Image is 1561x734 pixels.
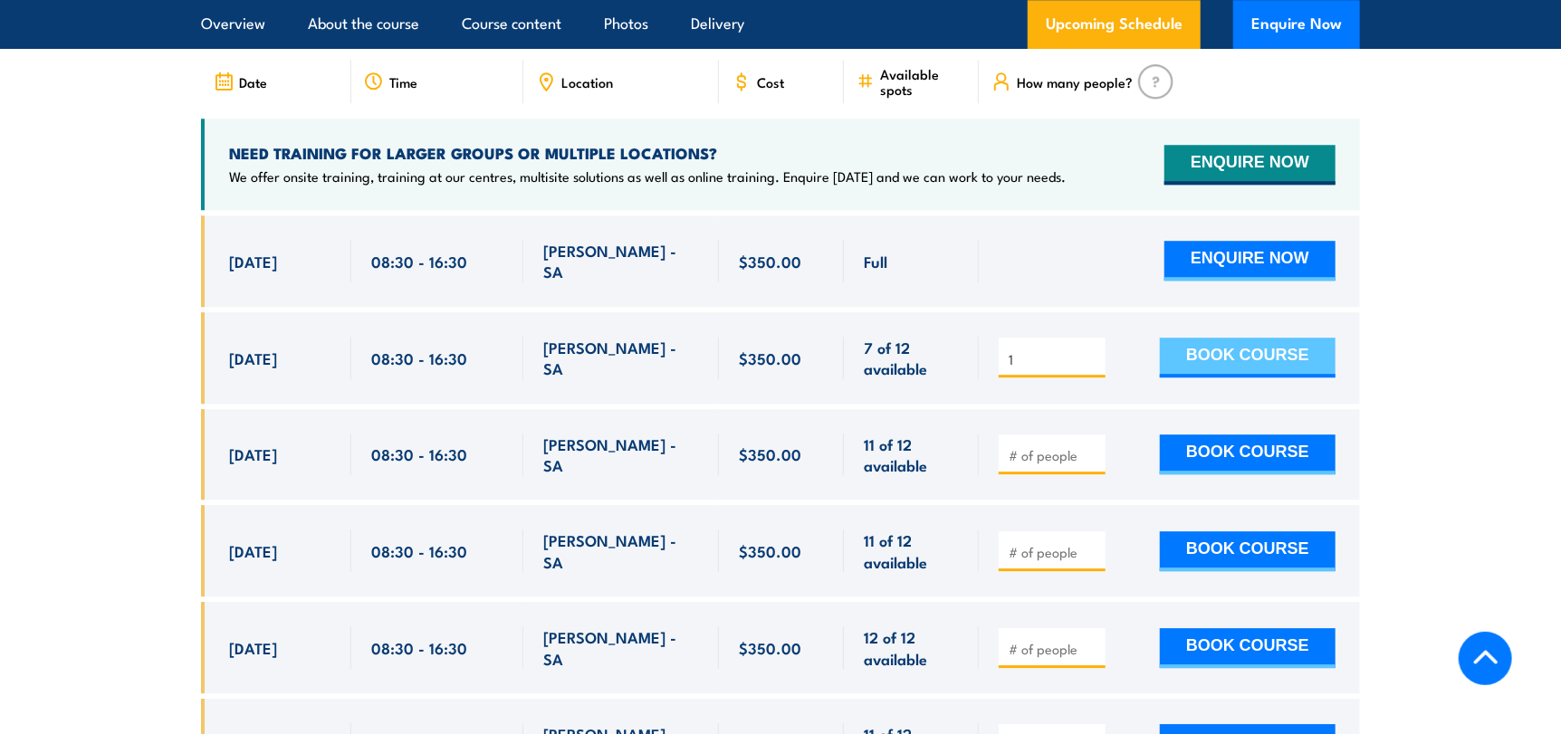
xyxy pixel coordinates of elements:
[371,540,467,561] span: 08:30 - 16:30
[880,66,966,97] span: Available spots
[561,74,613,90] span: Location
[229,143,1066,163] h4: NEED TRAINING FOR LARGER GROUPS OR MULTIPLE LOCATIONS?
[739,251,801,272] span: $350.00
[229,251,277,272] span: [DATE]
[229,443,277,464] span: [DATE]
[1160,531,1336,571] button: BOOK COURSE
[864,434,959,476] span: 11 of 12 available
[739,540,801,561] span: $350.00
[864,251,887,272] span: Full
[864,626,959,669] span: 12 of 12 available
[229,167,1066,186] p: We offer onsite training, training at our centres, multisite solutions as well as online training...
[1009,350,1099,368] input: # of people
[371,251,467,272] span: 08:30 - 16:30
[543,434,699,476] span: [PERSON_NAME] - SA
[739,637,801,658] span: $350.00
[371,348,467,368] span: 08:30 - 16:30
[739,443,801,464] span: $350.00
[1160,434,1336,474] button: BOOK COURSE
[1017,74,1133,90] span: How many people?
[1009,640,1099,658] input: # of people
[543,337,699,379] span: [PERSON_NAME] - SA
[739,348,801,368] span: $350.00
[371,443,467,464] span: 08:30 - 16:30
[229,348,277,368] span: [DATE]
[543,626,699,669] span: [PERSON_NAME] - SA
[229,637,277,658] span: [DATE]
[1009,543,1099,561] input: # of people
[864,337,959,379] span: 7 of 12 available
[864,529,959,572] span: 11 of 12 available
[543,240,699,282] span: [PERSON_NAME] - SA
[371,637,467,658] span: 08:30 - 16:30
[239,74,267,90] span: Date
[1009,446,1099,464] input: # of people
[389,74,417,90] span: Time
[1164,241,1336,281] button: ENQUIRE NOW
[1160,338,1336,377] button: BOOK COURSE
[1164,145,1336,185] button: ENQUIRE NOW
[757,74,784,90] span: Cost
[543,529,699,572] span: [PERSON_NAME] - SA
[1160,628,1336,668] button: BOOK COURSE
[229,540,277,561] span: [DATE]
